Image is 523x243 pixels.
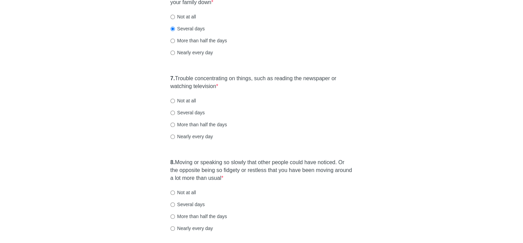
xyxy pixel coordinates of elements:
[170,159,175,165] strong: 8.
[170,111,175,115] input: Several days
[170,97,196,104] label: Not at all
[170,213,227,220] label: More than half the days
[170,123,175,127] input: More than half the days
[170,27,175,31] input: Several days
[170,134,175,139] input: Nearly every day
[170,49,213,56] label: Nearly every day
[170,201,205,208] label: Several days
[170,121,227,128] label: More than half the days
[170,75,353,90] label: Trouble concentrating on things, such as reading the newspaper or watching television
[170,39,175,43] input: More than half the days
[170,189,196,196] label: Not at all
[170,75,175,81] strong: 7.
[170,225,213,232] label: Nearly every day
[170,226,175,231] input: Nearly every day
[170,51,175,55] input: Nearly every day
[170,214,175,219] input: More than half the days
[170,13,196,20] label: Not at all
[170,159,353,182] label: Moving or speaking so slowly that other people could have noticed. Or the opposite being so fidge...
[170,202,175,207] input: Several days
[170,37,227,44] label: More than half the days
[170,25,205,32] label: Several days
[170,15,175,19] input: Not at all
[170,133,213,140] label: Nearly every day
[170,190,175,195] input: Not at all
[170,109,205,116] label: Several days
[170,99,175,103] input: Not at all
